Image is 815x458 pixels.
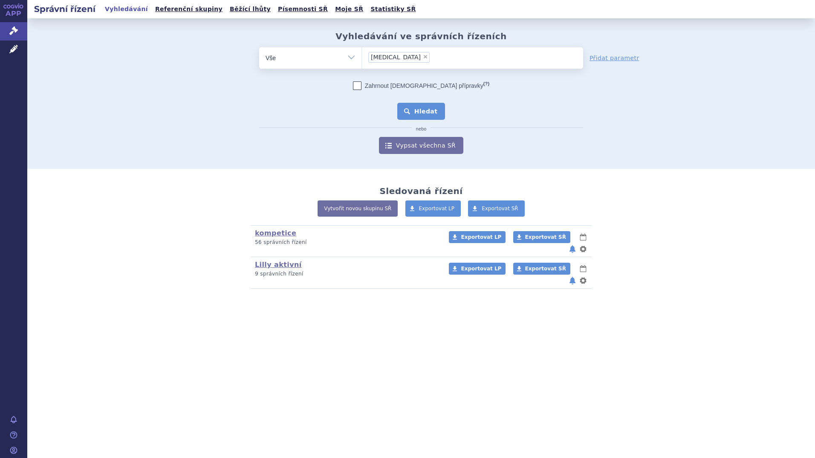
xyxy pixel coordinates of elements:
a: Exportovat SŘ [513,263,570,275]
a: kompetice [255,229,296,237]
span: Exportovat LP [419,206,455,212]
span: Exportovat SŘ [525,266,566,272]
button: notifikace [568,275,577,286]
a: Statistiky SŘ [368,3,418,15]
button: lhůty [579,232,587,242]
span: × [423,54,428,59]
a: Vypsat všechna SŘ [379,137,463,154]
a: Exportovat LP [449,231,506,243]
a: Exportovat SŘ [513,231,570,243]
button: Hledat [397,103,445,120]
i: nebo [412,127,431,132]
a: Moje SŘ [332,3,366,15]
a: Exportovat LP [449,263,506,275]
span: Exportovat SŘ [525,234,566,240]
span: [MEDICAL_DATA] [371,54,421,60]
a: Vyhledávání [102,3,150,15]
abbr: (?) [483,81,489,87]
a: Běžící lhůty [227,3,273,15]
span: Exportovat LP [461,234,501,240]
button: nastavení [579,244,587,254]
span: Exportovat LP [461,266,501,272]
input: [MEDICAL_DATA] [432,52,473,62]
a: Lilly aktivní [255,261,302,269]
p: 56 správních řízení [255,239,438,246]
button: nastavení [579,275,587,286]
span: Exportovat SŘ [482,206,518,212]
a: Přidat parametr [590,54,639,62]
h2: Sledovaná řízení [379,186,462,196]
a: Exportovat LP [405,200,461,217]
label: Zahrnout [DEMOGRAPHIC_DATA] přípravky [353,81,489,90]
a: Vytvořit novou skupinu SŘ [318,200,398,217]
a: Písemnosti SŘ [275,3,330,15]
h2: Vyhledávání ve správních řízeních [335,31,507,41]
a: Exportovat SŘ [468,200,525,217]
h2: Správní řízení [27,3,102,15]
a: Referenční skupiny [153,3,225,15]
p: 9 správních řízení [255,270,438,278]
button: notifikace [568,244,577,254]
button: lhůty [579,264,587,274]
